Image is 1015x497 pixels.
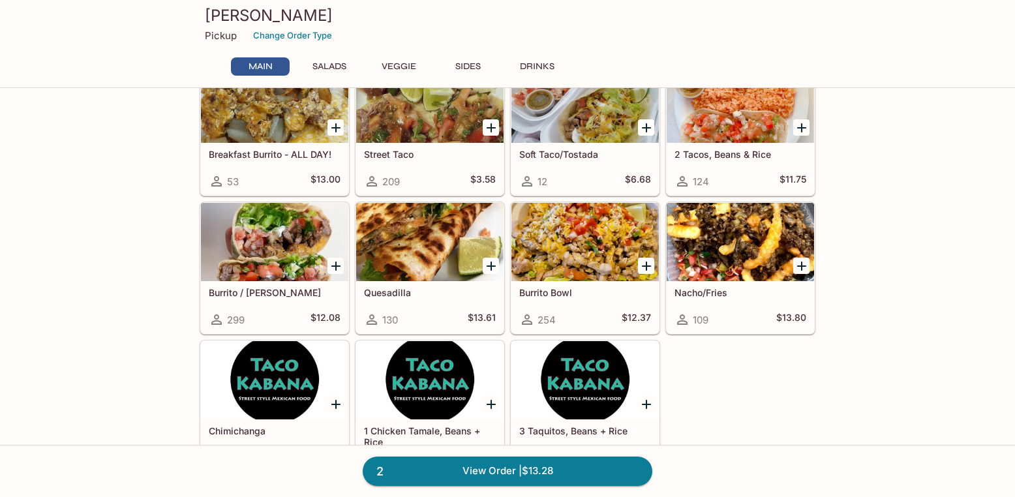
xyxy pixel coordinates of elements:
[200,64,349,196] a: Breakfast Burrito - ALL DAY!53$13.00
[209,149,341,160] h5: Breakfast Burrito - ALL DAY!
[483,119,499,136] button: Add Street Taco
[201,65,348,143] div: Breakfast Burrito - ALL DAY!
[356,64,504,196] a: Street Taco209$3.58
[382,175,400,188] span: 209
[327,396,344,412] button: Add Chimichanga
[693,314,708,326] span: 109
[369,462,391,481] span: 2
[205,29,237,42] p: Pickup
[468,312,496,327] h5: $13.61
[511,203,659,281] div: Burrito Bowl
[638,258,654,274] button: Add Burrito Bowl
[667,65,814,143] div: 2 Tacos, Beans & Rice
[693,175,709,188] span: 124
[364,149,496,160] h5: Street Taco
[438,57,497,76] button: Sides
[538,175,547,188] span: 12
[519,425,651,436] h5: 3 Taquitos, Beans + Rice
[327,258,344,274] button: Add Burrito / Cali Burrito
[300,57,359,76] button: Salads
[511,340,659,472] a: 3 Taquitos, Beans + Rice5$12.00
[227,314,245,326] span: 299
[231,57,290,76] button: Main
[356,341,504,419] div: 1 Chicken Tamale, Beans + Rice
[205,5,810,25] h3: [PERSON_NAME]
[667,203,814,281] div: Nacho/Fries
[507,57,566,76] button: Drinks
[780,173,806,189] h5: $11.75
[227,175,239,188] span: 53
[209,287,341,298] h5: Burrito / [PERSON_NAME]
[622,312,651,327] h5: $12.37
[356,340,504,472] a: 1 Chicken Tamale, Beans + Rice14$12.00
[311,173,341,189] h5: $13.00
[364,425,496,447] h5: 1 Chicken Tamale, Beans + Rice
[356,203,504,281] div: Quesadilla
[511,65,659,143] div: Soft Taco/Tostada
[364,287,496,298] h5: Quesadilla
[327,119,344,136] button: Add Breakfast Burrito - ALL DAY!
[483,258,499,274] button: Add Quesadilla
[470,173,496,189] h5: $3.58
[638,396,654,412] button: Add 3 Taquitos, Beans + Rice
[776,312,806,327] h5: $13.80
[200,202,349,334] a: Burrito / [PERSON_NAME]299$12.08
[666,64,815,196] a: 2 Tacos, Beans & Rice124$11.75
[519,149,651,160] h5: Soft Taco/Tostada
[674,287,806,298] h5: Nacho/Fries
[311,312,341,327] h5: $12.08
[638,119,654,136] button: Add Soft Taco/Tostada
[625,173,651,189] h5: $6.68
[674,149,806,160] h5: 2 Tacos, Beans & Rice
[382,314,398,326] span: 130
[511,64,659,196] a: Soft Taco/Tostada12$6.68
[511,341,659,419] div: 3 Taquitos, Beans + Rice
[200,340,349,472] a: Chimichanga22$13.80
[511,202,659,334] a: Burrito Bowl254$12.37
[247,25,338,46] button: Change Order Type
[519,287,651,298] h5: Burrito Bowl
[483,396,499,412] button: Add 1 Chicken Tamale, Beans + Rice
[201,341,348,419] div: Chimichanga
[356,65,504,143] div: Street Taco
[369,57,428,76] button: Veggie
[666,202,815,334] a: Nacho/Fries109$13.80
[356,202,504,334] a: Quesadilla130$13.61
[793,119,810,136] button: Add 2 Tacos, Beans & Rice
[363,457,652,485] a: 2View Order |$13.28
[538,314,556,326] span: 254
[209,425,341,436] h5: Chimichanga
[793,258,810,274] button: Add Nacho/Fries
[201,203,348,281] div: Burrito / Cali Burrito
